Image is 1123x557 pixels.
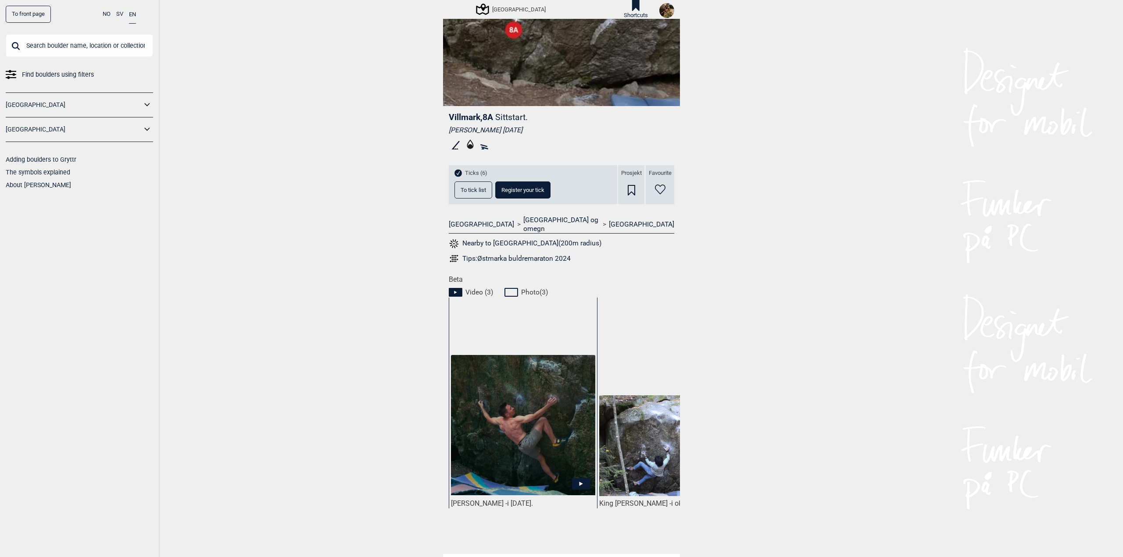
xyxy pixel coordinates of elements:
[449,253,674,264] a: Tips:Østmarka buldremaraton 2024
[6,6,51,23] a: To front page
[507,499,533,507] span: i [DATE].
[599,395,744,496] img: King pa Villmark
[6,99,142,111] a: [GEOGRAPHIC_DATA]
[6,169,70,176] a: The symbols explained
[462,254,571,263] div: Tips: Østmarka buldremaraton 2024
[449,220,514,229] a: [GEOGRAPHIC_DATA]
[495,112,528,122] p: Sittstart.
[6,181,71,188] a: About [PERSON_NAME]
[449,112,493,122] span: Villmark , 8A
[523,216,600,234] a: [GEOGRAPHIC_DATA] og omegn
[659,3,674,18] img: Snap
[649,170,672,177] span: Favourite
[449,238,601,249] button: Nearby to [GEOGRAPHIC_DATA](200m radius)
[495,181,551,199] button: Register your tick
[477,4,546,14] div: [GEOGRAPHIC_DATA]
[451,499,595,508] div: [PERSON_NAME] -
[6,68,153,81] a: Find boulders using filters
[22,68,94,81] span: Find boulders using filters
[501,187,544,193] span: Register your tick
[618,165,644,204] div: Prosjekt
[449,216,674,234] nav: > >
[6,34,153,57] input: Search boulder name, location or collection
[449,126,674,135] div: [PERSON_NAME] [DATE]
[116,6,123,23] button: SV
[6,123,142,136] a: [GEOGRAPHIC_DATA]
[129,6,136,24] button: EN
[461,187,486,193] span: To tick list
[521,288,548,297] span: Photo ( 3 )
[671,499,717,507] span: i oktober 2015.
[443,275,680,543] div: Beta
[609,220,674,229] a: [GEOGRAPHIC_DATA]
[599,499,744,508] div: King [PERSON_NAME] -
[465,288,493,297] span: Video ( 3 )
[465,170,487,177] span: Ticks (6)
[103,6,111,23] button: NO
[6,156,76,163] a: Adding boulders to Gryttr
[451,355,595,495] img: Snorre pa Villmark
[454,181,492,199] button: To tick list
